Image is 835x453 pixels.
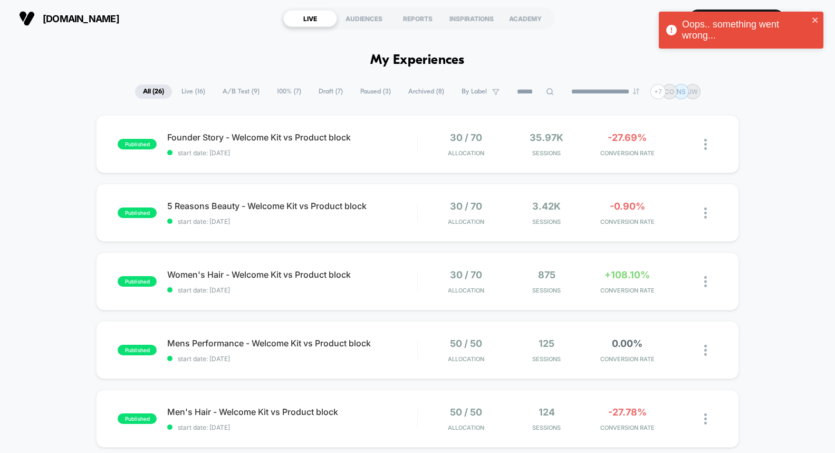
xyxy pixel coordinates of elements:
span: Women's Hair - Welcome Kit vs Product block [167,269,417,280]
span: published [118,345,157,355]
span: CONVERSION RATE [590,355,665,363]
span: 30 / 70 [450,132,482,143]
img: end [633,88,639,95]
span: 125 [539,338,554,349]
span: -0.90% [610,201,645,212]
span: CONVERSION RATE [590,218,665,225]
span: -27.78% [608,407,647,418]
span: Allocation [448,355,484,363]
div: NS [795,8,816,29]
p: JW [688,88,698,96]
span: 124 [539,407,555,418]
img: close [704,345,707,356]
span: Sessions [509,149,584,157]
div: + 7 [650,84,666,99]
div: AUDIENCES [337,10,391,27]
span: Sessions [509,218,584,225]
span: start date: [DATE] [167,149,417,157]
span: Sessions [509,355,584,363]
span: 100% ( 7 ) [269,84,309,99]
span: Allocation [448,287,484,294]
div: LIVE [283,10,337,27]
img: close [704,276,707,287]
img: close [704,207,707,219]
img: close [704,413,707,424]
span: 5 Reasons Beauty - Welcome Kit vs Product block [167,201,417,211]
span: Sessions [509,424,584,431]
span: start date: [DATE] [167,218,417,225]
span: Sessions [509,287,584,294]
span: Mens Performance - Welcome Kit vs Product block [167,338,417,348]
button: [DOMAIN_NAME] [16,10,122,27]
span: Founder Story - Welcome Kit vs Product block [167,132,417,143]
span: start date: [DATE] [167,286,417,294]
span: published [118,276,157,287]
span: Live ( 16 ) [174,84,213,99]
img: Visually logo [19,11,35,26]
span: [DOMAIN_NAME] [43,13,119,24]
span: 30 / 70 [450,269,482,280]
span: 0.00% [612,338,642,349]
span: published [118,207,157,218]
span: CONVERSION RATE [590,149,665,157]
span: All ( 26 ) [135,84,172,99]
div: Oops.. something went wrong... [682,19,809,41]
div: REPORTS [391,10,445,27]
img: close [704,139,707,150]
span: Draft ( 7 ) [311,84,351,99]
p: NS [677,88,686,96]
button: close [812,16,819,26]
span: A/B Test ( 9 ) [215,84,267,99]
div: INSPIRATIONS [445,10,498,27]
span: published [118,139,157,149]
span: start date: [DATE] [167,423,417,431]
span: Allocation [448,218,484,225]
span: CONVERSION RATE [590,287,665,294]
span: 50 / 50 [450,407,482,418]
h1: My Experiences [370,53,465,68]
span: Archived ( 8 ) [400,84,452,99]
span: 875 [538,269,555,280]
span: start date: [DATE] [167,355,417,363]
span: Men's Hair - Welcome Kit vs Product block [167,407,417,417]
span: CONVERSION RATE [590,424,665,431]
span: +108.10% [604,269,650,280]
span: 3.42k [532,201,561,212]
span: 30 / 70 [450,201,482,212]
span: 35.97k [530,132,563,143]
span: 50 / 50 [450,338,482,349]
span: Paused ( 3 ) [352,84,399,99]
span: By Label [462,88,487,96]
span: Allocation [448,424,484,431]
button: NS [792,8,819,30]
span: -27.69% [608,132,647,143]
div: ACADEMY [498,10,552,27]
span: published [118,413,157,424]
span: Allocation [448,149,484,157]
p: CO [665,88,674,96]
